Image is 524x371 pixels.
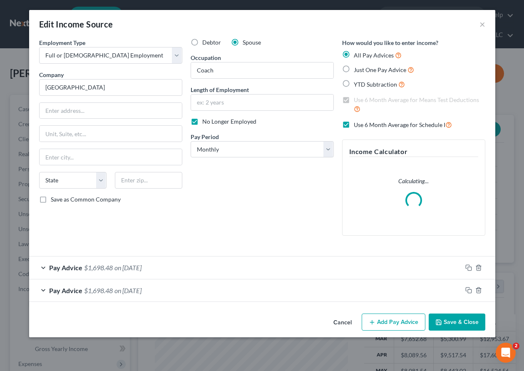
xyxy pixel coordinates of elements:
[191,95,333,110] input: ex: 2 years
[349,147,478,157] h5: Income Calculator
[243,39,261,46] span: Spouse
[354,66,406,73] span: Just One Pay Advice
[354,81,397,88] span: YTD Subtraction
[49,264,82,271] span: Pay Advice
[49,286,82,294] span: Pay Advice
[429,314,485,331] button: Save & Close
[40,149,182,165] input: Enter city...
[354,52,394,59] span: All Pay Advices
[202,118,256,125] span: No Longer Employed
[114,286,142,294] span: on [DATE]
[114,264,142,271] span: on [DATE]
[191,133,219,140] span: Pay Period
[40,103,182,119] input: Enter address...
[362,314,425,331] button: Add Pay Advice
[191,62,333,78] input: --
[39,18,113,30] div: Edit Income Source
[513,343,519,349] span: 2
[342,38,438,47] label: How would you like to enter income?
[191,85,249,94] label: Length of Employment
[202,39,221,46] span: Debtor
[51,196,121,203] span: Save as Common Company
[84,286,113,294] span: $1,698.48
[84,264,113,271] span: $1,698.48
[115,172,182,189] input: Enter zip...
[496,343,516,363] iframe: Intercom live chat
[40,126,182,142] input: Unit, Suite, etc...
[39,39,85,46] span: Employment Type
[191,53,221,62] label: Occupation
[354,121,445,128] span: Use 6 Month Average for Schedule I
[354,96,479,103] span: Use 6 Month Average for Means Test Deductions
[39,79,182,96] input: Search company by name...
[479,19,485,29] button: ×
[39,71,64,78] span: Company
[349,177,478,185] p: Calculating...
[327,314,358,331] button: Cancel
